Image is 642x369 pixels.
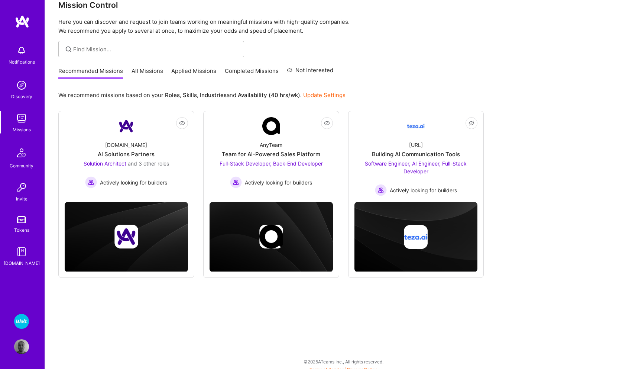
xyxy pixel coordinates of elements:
img: tokens [17,216,26,223]
div: Community [10,162,33,170]
img: Invite [14,180,29,195]
img: cover [354,202,478,272]
div: [URL] [409,141,423,149]
a: Wolt - Fintech: Payments Expansion Team [12,314,31,329]
img: Company Logo [262,117,280,135]
a: Company LogoAnyTeamTeam for AI-Powered Sales PlatformFull-Stack Developer, Back-End Developer Act... [210,117,333,191]
span: Software Engineer, AI Engineer, Full-Stack Developer [365,160,467,174]
div: Discovery [11,93,32,100]
a: Company Logo[DOMAIN_NAME]AI Solutions PartnersSolution Architect and 3 other rolesActively lookin... [65,117,188,191]
img: Company Logo [117,117,135,135]
div: Team for AI-Powered Sales Platform [222,150,320,158]
a: Company Logo[URL]Building AI Communication ToolsSoftware Engineer, AI Engineer, Full-Stack Develo... [354,117,478,196]
img: cover [65,202,188,272]
img: Company Logo [407,117,425,135]
img: cover [210,202,333,272]
img: guide book [14,244,29,259]
img: Company logo [259,225,283,248]
img: teamwork [14,111,29,126]
span: Actively looking for builders [100,179,167,186]
b: Roles [165,92,180,99]
h3: Mission Control [58,0,629,10]
img: Actively looking for builders [85,176,97,188]
img: Actively looking for builders [230,176,242,188]
a: All Missions [132,67,163,79]
i: icon SearchGrey [64,45,73,54]
img: discovery [14,78,29,93]
p: We recommend missions based on your , , and . [58,91,346,99]
a: Completed Missions [225,67,279,79]
p: Here you can discover and request to join teams working on meaningful missions with high-quality ... [58,17,629,35]
a: Recommended Missions [58,67,123,79]
span: Solution Architect [84,160,126,167]
b: Skills [183,92,197,99]
div: [DOMAIN_NAME] [4,259,40,267]
img: Community [13,144,30,162]
div: [DOMAIN_NAME] [105,141,147,149]
img: Wolt - Fintech: Payments Expansion Team [14,314,29,329]
span: Full-Stack Developer, Back-End Developer [220,160,323,167]
div: Invite [16,195,27,203]
i: icon EyeClosed [179,120,185,126]
span: Actively looking for builders [390,186,457,194]
b: Availability (40 hrs/wk) [238,92,300,99]
img: Company logo [404,225,428,249]
span: Actively looking for builders [245,179,312,186]
img: bell [14,43,29,58]
a: Update Settings [303,92,346,99]
span: and 3 other roles [128,160,169,167]
b: Industries [200,92,227,99]
img: logo [15,15,30,28]
div: Missions [13,126,31,134]
img: Company logo [114,225,138,248]
div: AnyTeam [260,141,282,149]
input: Find Mission... [73,45,239,53]
div: Notifications [9,58,35,66]
img: Actively looking for builders [375,184,387,196]
a: Applied Missions [171,67,216,79]
div: Tokens [14,226,29,234]
i: icon EyeClosed [468,120,474,126]
div: AI Solutions Partners [98,150,155,158]
a: User Avatar [12,339,31,354]
a: Not Interested [287,66,333,79]
img: User Avatar [14,339,29,354]
div: Building AI Communication Tools [372,150,460,158]
i: icon EyeClosed [324,120,330,126]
